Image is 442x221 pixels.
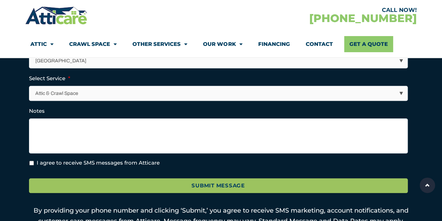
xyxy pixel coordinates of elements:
[258,36,290,52] a: Financing
[30,36,53,52] a: Attic
[29,178,408,193] input: Submit Message
[69,36,117,52] a: Crawl Space
[132,36,187,52] a: Other Services
[344,36,393,52] a: Get A Quote
[29,75,70,82] label: Select Service
[305,36,333,52] a: Contact
[29,108,45,115] label: Notes
[221,7,416,13] div: CALL NOW!
[37,159,160,167] label: I agree to receive SMS messages from Atticare
[203,36,242,52] a: Our Work
[30,36,411,52] nav: Menu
